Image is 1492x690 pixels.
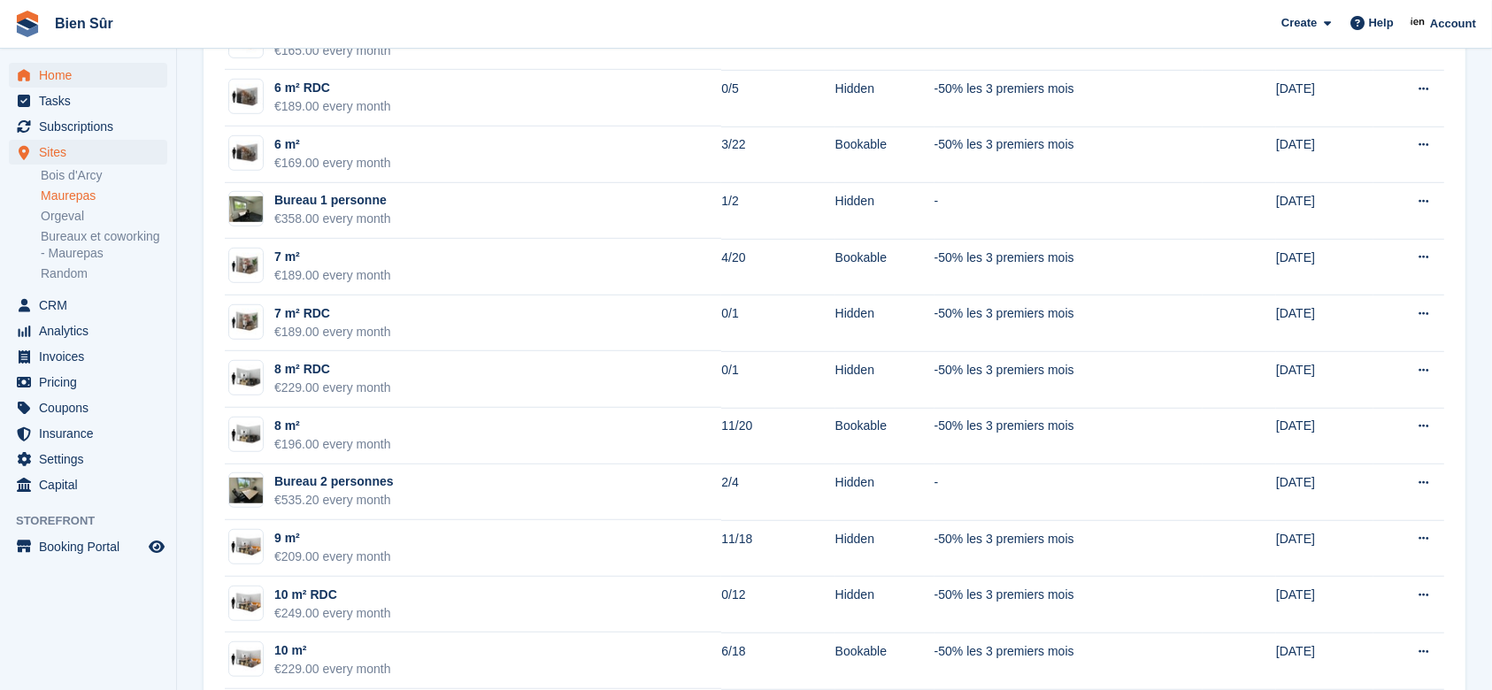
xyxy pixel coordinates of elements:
[274,417,391,435] div: 8 m²
[835,126,934,183] td: Bookable
[835,351,934,408] td: Hidden
[835,408,934,464] td: Bookable
[229,253,263,279] img: box-7m2.jpg
[835,183,934,240] td: Hidden
[41,188,167,204] a: Maurepas
[274,472,394,491] div: Bureau 2 personnes
[721,520,834,577] td: 11/18
[274,154,391,172] div: €169.00 every month
[229,478,263,503] img: IMG_3629.JPG
[39,344,145,369] span: Invoices
[274,135,391,154] div: 6 m²
[39,293,145,318] span: CRM
[934,464,1203,521] td: -
[229,590,263,616] img: box-10m2.jpg
[721,577,834,633] td: 0/12
[41,265,167,282] a: Random
[1276,351,1373,408] td: [DATE]
[835,239,934,295] td: Bookable
[9,370,167,395] a: menu
[39,140,145,165] span: Sites
[9,395,167,420] a: menu
[39,114,145,139] span: Subscriptions
[934,520,1203,577] td: -50% les 3 premiers mois
[9,421,167,446] a: menu
[1276,632,1373,689] td: [DATE]
[1369,14,1394,32] span: Help
[229,647,263,672] img: box-10m2.jpg
[9,114,167,139] a: menu
[274,266,391,285] div: €189.00 every month
[1281,14,1317,32] span: Create
[39,534,145,559] span: Booking Portal
[274,323,391,341] div: €189.00 every month
[1276,70,1373,126] td: [DATE]
[9,447,167,471] a: menu
[41,228,167,262] a: Bureaux et coworking - Maurepas
[39,88,145,113] span: Tasks
[9,318,167,343] a: menu
[934,408,1203,464] td: -50% les 3 premiers mois
[39,447,145,471] span: Settings
[934,239,1203,295] td: -50% les 3 premiers mois
[1276,126,1373,183] td: [DATE]
[274,548,391,566] div: €209.00 every month
[39,472,145,497] span: Capital
[934,577,1203,633] td: -50% les 3 premiers mois
[1276,464,1373,521] td: [DATE]
[146,536,167,557] a: Preview store
[721,126,834,183] td: 3/22
[721,351,834,408] td: 0/1
[934,632,1203,689] td: -50% les 3 premiers mois
[721,464,834,521] td: 2/4
[721,70,834,126] td: 0/5
[721,295,834,352] td: 0/1
[274,379,391,397] div: €229.00 every month
[9,293,167,318] a: menu
[274,248,391,266] div: 7 m²
[274,304,391,323] div: 7 m² RDC
[41,167,167,184] a: Bois d'Arcy
[274,435,391,454] div: €196.00 every month
[1276,239,1373,295] td: [DATE]
[934,183,1203,240] td: -
[48,9,120,38] a: Bien Sûr
[274,360,391,379] div: 8 m² RDC
[39,395,145,420] span: Coupons
[1276,295,1373,352] td: [DATE]
[9,472,167,497] a: menu
[229,196,263,222] img: IMG_3619.JPG
[1276,520,1373,577] td: [DATE]
[835,632,934,689] td: Bookable
[1410,14,1427,32] img: Asmaa Habri
[229,309,263,334] img: box-7m2.jpg
[274,79,391,97] div: 6 m² RDC
[1430,15,1476,33] span: Account
[274,191,391,210] div: Bureau 1 personne
[274,529,391,548] div: 9 m²
[39,421,145,446] span: Insurance
[229,422,263,448] img: box-8m2.jpg
[934,295,1203,352] td: -50% les 3 premiers mois
[16,512,176,530] span: Storefront
[9,88,167,113] a: menu
[39,318,145,343] span: Analytics
[274,604,391,623] div: €249.00 every month
[835,464,934,521] td: Hidden
[229,365,263,391] img: box-8m2.jpg
[1276,183,1373,240] td: [DATE]
[274,491,394,510] div: €535.20 every month
[721,632,834,689] td: 6/18
[229,534,263,560] img: box-10m2.jpg
[9,63,167,88] a: menu
[274,97,391,116] div: €189.00 every month
[721,239,834,295] td: 4/20
[1276,577,1373,633] td: [DATE]
[229,84,263,110] img: box-6m2.jpg
[41,208,167,225] a: Orgeval
[274,641,391,660] div: 10 m²
[835,70,934,126] td: Hidden
[934,351,1203,408] td: -50% les 3 premiers mois
[934,126,1203,183] td: -50% les 3 premiers mois
[9,140,167,165] a: menu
